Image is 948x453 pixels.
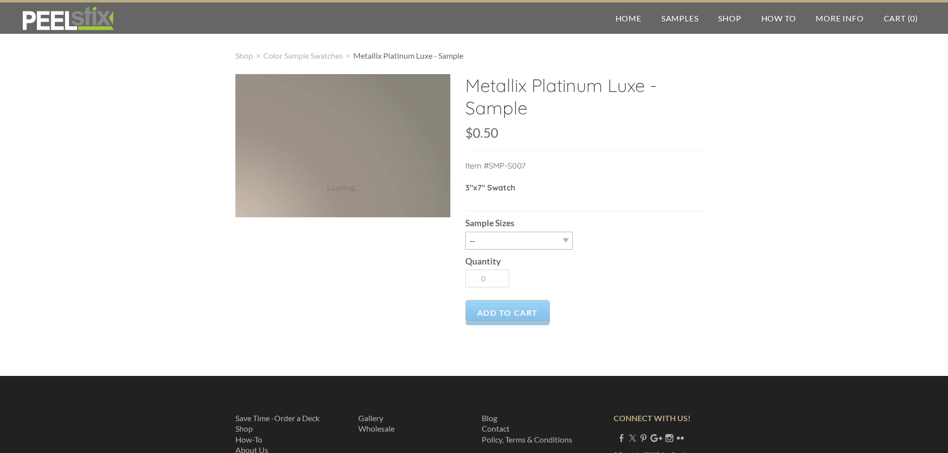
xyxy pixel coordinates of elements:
[235,424,253,433] a: Shop
[651,2,709,34] a: Samples
[358,424,395,433] a: ​Wholesale
[353,51,463,60] span: Metallix Platinum Luxe - Sample
[263,51,343,60] a: Color Sample Swatches
[618,433,626,443] a: Facebook
[358,413,395,434] font: ​
[235,435,262,444] a: How-To
[465,74,704,126] h2: Metallix Platinum Luxe - Sample
[465,300,550,325] a: Add to Cart
[614,413,691,423] strong: CONNECT WITH US!
[343,51,353,60] span: >
[235,51,253,60] a: Shop
[465,256,501,267] b: Quantity
[465,160,704,181] p: Item #SMP-S007
[910,13,915,23] span: 0
[253,51,263,60] span: >
[235,413,319,423] a: Save Time -Order a Deck
[650,433,662,443] a: Plus
[465,218,515,228] b: Sample Sizes
[465,125,498,141] span: $0.50
[676,433,684,443] a: Flickr
[606,2,651,34] a: Home
[665,433,673,443] a: Instagram
[751,2,806,34] a: How To
[629,433,636,443] a: Twitter
[358,413,383,423] a: Gallery​
[874,2,928,34] a: Cart (0)
[465,182,515,192] strong: 3"x7" Swatch
[235,74,450,217] img: s832171791223022656_p1048_i1_w8534.jpeg
[482,435,572,444] a: Policy, Terms & Conditions
[482,424,510,433] a: Contact
[482,413,497,423] a: Blog
[708,2,751,34] a: Shop
[806,2,873,34] a: More Info
[639,433,647,443] a: Pinterest
[20,6,116,31] img: REFACE SUPPLIES
[307,181,379,193] div: Loading...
